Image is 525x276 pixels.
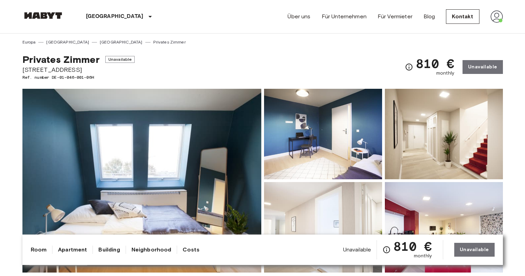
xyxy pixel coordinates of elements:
a: Building [98,246,120,254]
a: Blog [424,12,435,21]
a: Für Vermieter [378,12,412,21]
a: Über uns [288,12,310,21]
span: Unavailable [105,56,135,63]
span: 810 € [393,240,432,253]
span: Unavailable [343,246,371,254]
a: Privates Zimmer [153,39,186,45]
a: Costs [183,246,200,254]
a: Europa [22,39,36,45]
span: Ref. number DE-01-046-001-06H [22,74,135,80]
a: Room [31,246,47,254]
a: [GEOGRAPHIC_DATA] [100,39,143,45]
p: [GEOGRAPHIC_DATA] [86,12,144,21]
img: avatar [490,10,503,23]
a: Kontakt [446,9,479,24]
a: Für Unternehmen [322,12,367,21]
svg: Check cost overview for full price breakdown. Please note that discounts apply to new joiners onl... [382,246,391,254]
img: Picture of unit DE-01-046-001-06H [264,182,382,273]
a: Apartment [58,246,87,254]
a: Neighborhood [132,246,172,254]
span: 810 € [416,57,454,70]
img: Picture of unit DE-01-046-001-06H [385,182,503,273]
span: Privates Zimmer [22,54,100,65]
a: [GEOGRAPHIC_DATA] [46,39,89,45]
span: [STREET_ADDRESS] [22,65,135,74]
img: Picture of unit DE-01-046-001-06H [385,89,503,179]
span: monthly [414,253,432,259]
img: Marketing picture of unit DE-01-046-001-06H [22,89,261,273]
img: Habyt [22,12,64,19]
svg: Check cost overview for full price breakdown. Please note that discounts apply to new joiners onl... [405,63,413,71]
img: Picture of unit DE-01-046-001-06H [264,89,382,179]
span: monthly [436,70,454,77]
